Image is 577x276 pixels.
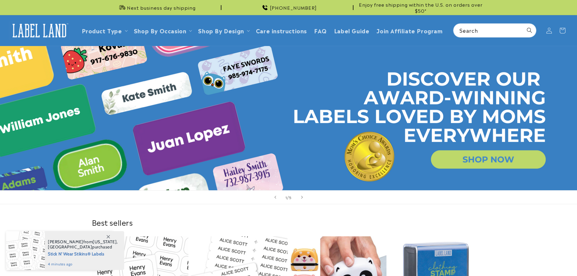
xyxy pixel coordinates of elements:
button: Next slide [295,191,309,204]
summary: Product Type [78,23,130,38]
a: Join Affiliate Program [373,23,446,38]
a: Shop By Design [198,26,244,35]
h2: Best sellers [92,218,486,227]
button: Search [523,24,536,37]
summary: Shop By Design [194,23,252,38]
span: [PERSON_NAME] [48,239,83,244]
a: Product Type [82,26,122,35]
span: Next business day shipping [127,5,196,11]
button: Previous slide [269,191,282,204]
a: FAQ [310,23,330,38]
span: 5 [289,194,292,200]
a: Label Land [7,19,72,42]
span: 1 [285,194,287,200]
span: Shop By Occasion [134,27,187,34]
span: [PHONE_NUMBER] [270,5,317,11]
span: Enjoy free shipping within the U.S. on orders over $50* [356,2,486,13]
a: Label Guide [330,23,373,38]
span: FAQ [314,27,327,34]
span: Join Affiliate Program [376,27,443,34]
span: Care instructions [256,27,307,34]
span: Label Guide [334,27,370,34]
img: Label Land [9,21,70,40]
span: [GEOGRAPHIC_DATA] [48,244,92,250]
span: [US_STATE] [93,239,117,244]
summary: Shop By Occasion [130,23,195,38]
a: Care instructions [252,23,310,38]
span: from , purchased [48,239,118,250]
span: / [287,194,289,200]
